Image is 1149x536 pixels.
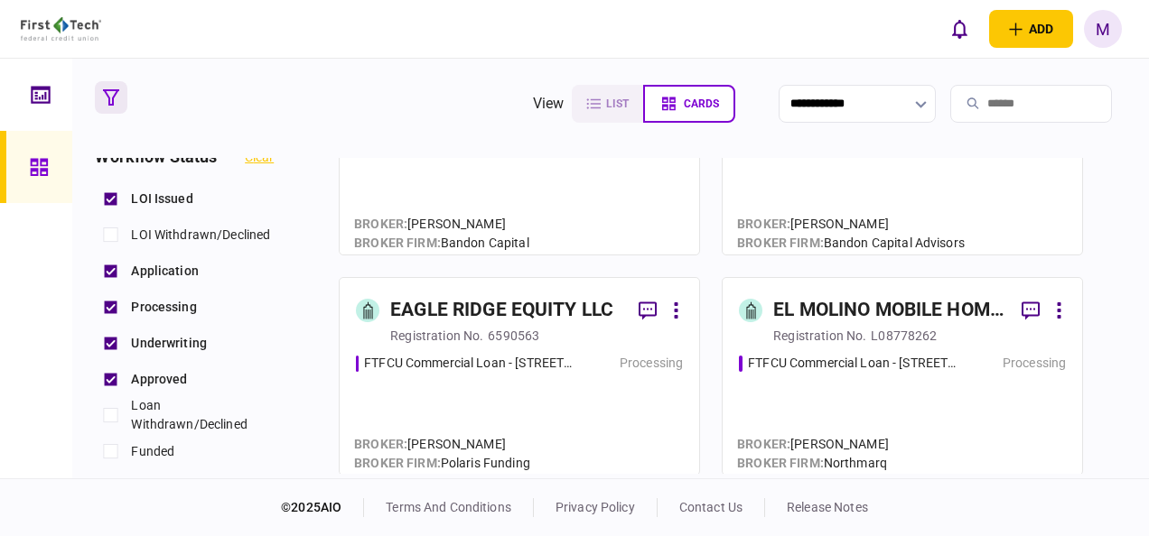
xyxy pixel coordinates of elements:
[748,354,958,373] div: FTFCU Commercial Loan - 1552 W Miracle Mile Tucson AZ
[131,298,196,317] span: Processing
[989,10,1073,48] button: open adding identity options
[354,215,528,234] div: [PERSON_NAME]
[684,97,719,110] span: cards
[354,454,530,473] div: Polaris Funding
[354,456,441,470] span: broker firm :
[643,85,735,123] button: cards
[737,234,965,253] div: Bandon Capital Advisors
[21,17,101,41] img: client company logo
[787,500,868,514] a: release notes
[1084,10,1122,48] button: M
[773,327,866,345] div: registration no.
[606,97,629,110] span: list
[533,93,565,115] div: view
[773,296,1007,325] div: EL MOLINO MOBILE HOME PARK, LLC
[556,500,635,514] a: privacy policy
[354,437,407,451] span: Broker :
[131,370,187,389] span: Approved
[131,442,174,461] span: Funded
[354,236,441,250] span: broker firm :
[737,435,889,454] div: [PERSON_NAME]
[339,277,700,476] a: EAGLE RIDGE EQUITY LLCregistration no.6590563FTFCU Commercial Loan - 26095 Kestrel Dr Evan Mills ...
[95,149,217,165] h3: workflow status
[386,500,511,514] a: terms and conditions
[737,456,824,470] span: broker firm :
[364,354,575,373] div: FTFCU Commercial Loan - 26095 Kestrel Dr Evan Mills NY
[354,217,407,231] span: Broker :
[722,277,1083,476] a: EL MOLINO MOBILE HOME PARK, LLCregistration no.L08778262FTFCU Commercial Loan - 1552 W Miracle Mi...
[354,234,528,253] div: Bandon Capital
[488,327,539,345] div: 6590563
[390,327,483,345] div: registration no.
[679,500,743,514] a: contact us
[737,437,790,451] span: Broker :
[131,396,274,434] span: Loan Withdrawn/Declined
[737,236,824,250] span: broker firm :
[737,215,965,234] div: [PERSON_NAME]
[131,189,192,208] span: LOI Issued
[1003,354,1066,373] div: Processing
[737,454,889,473] div: Northmarq
[131,334,207,353] span: Underwriting
[620,354,683,373] div: Processing
[281,498,364,517] div: © 2025 AIO
[940,10,978,48] button: open notifications list
[131,262,198,281] span: Application
[390,296,613,325] div: EAGLE RIDGE EQUITY LLC
[871,327,937,345] div: L08778262
[737,217,790,231] span: Broker :
[354,435,530,454] div: [PERSON_NAME]
[131,226,270,245] span: LOI Withdrawn/Declined
[572,85,643,123] button: list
